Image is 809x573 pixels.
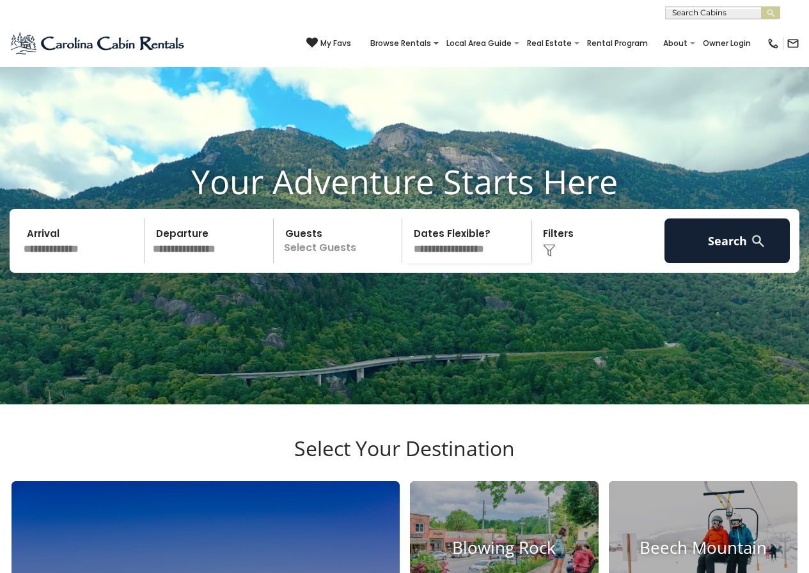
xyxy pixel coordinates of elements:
span: My Favs [320,38,351,49]
img: search-regular-white.png [750,233,766,249]
p: Select Guests [278,218,402,263]
a: Browse Rentals [364,34,437,52]
a: My Favs [306,37,351,50]
h4: Beech Mountain [609,538,797,558]
img: filter--v1.png [543,244,556,257]
img: mail-regular-black.png [787,37,799,50]
img: Blue-2.png [10,31,187,56]
a: Owner Login [696,34,757,52]
a: About [657,34,694,52]
a: Real Estate [521,34,578,52]
button: Search [664,218,790,263]
a: Rental Program [581,34,654,52]
img: phone-regular-black.png [767,37,780,50]
a: Local Area Guide [440,34,518,52]
h4: Blowing Rock [410,538,599,558]
h3: Select Your Destination [10,436,799,481]
h1: Your Adventure Starts Here [10,162,799,201]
